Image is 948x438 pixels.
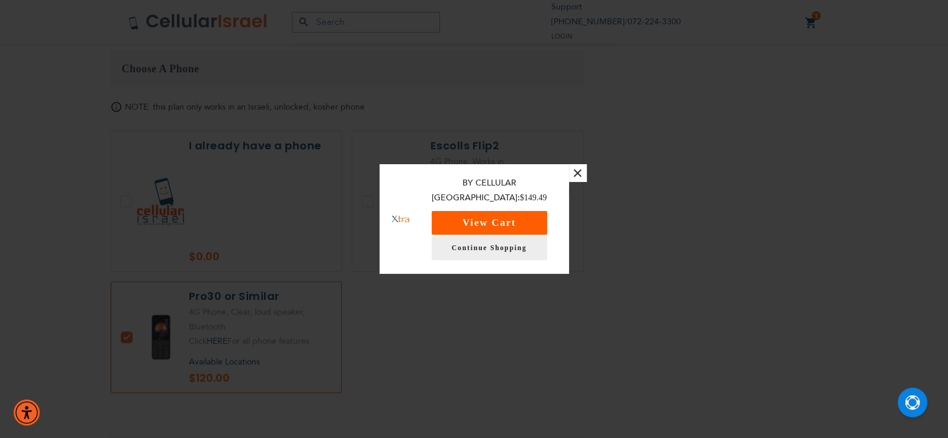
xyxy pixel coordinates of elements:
[520,193,547,202] span: $149.49
[14,399,40,426] div: Accessibility Menu
[422,176,557,205] p: By Cellular [GEOGRAPHIC_DATA]:
[432,211,547,235] button: View Cart
[569,164,587,182] button: ×
[432,236,547,260] a: Continue Shopping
